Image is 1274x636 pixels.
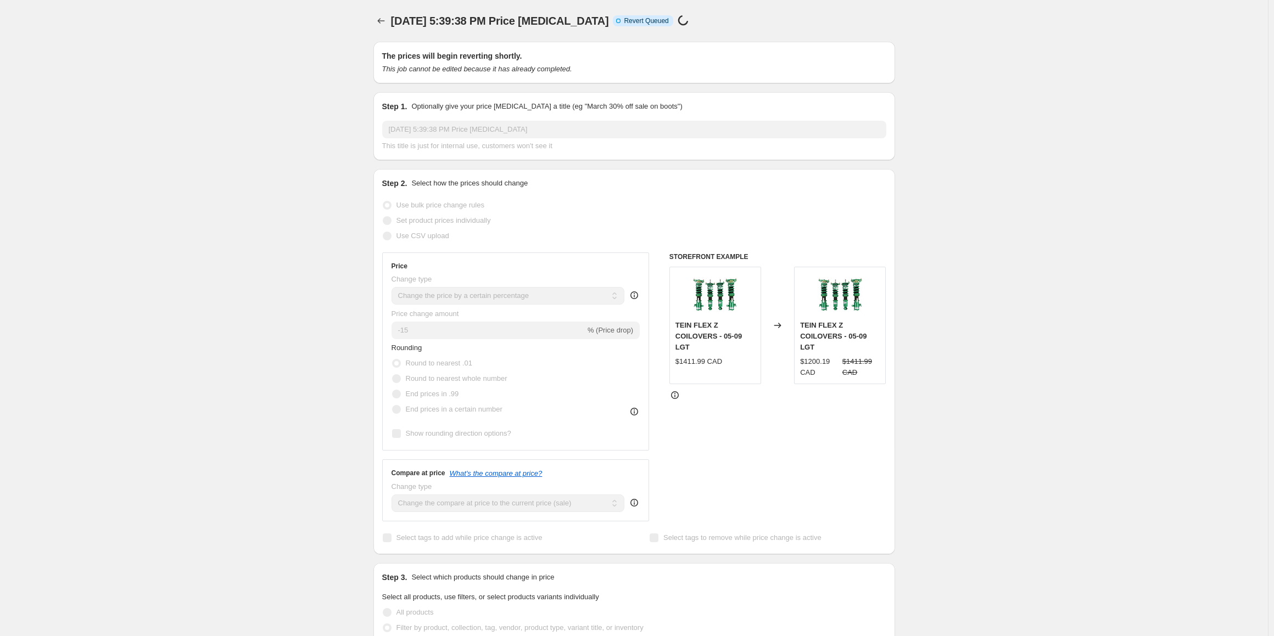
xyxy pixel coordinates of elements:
[675,321,742,351] span: TEIN FLEX Z COILOVERS - 05-09 LGT
[392,262,407,271] h3: Price
[382,142,552,150] span: This title is just for internal use, customers won't see it
[411,572,554,583] p: Select which products should change in price
[382,65,572,73] i: This job cannot be edited because it has already completed.
[392,482,432,491] span: Change type
[411,178,528,189] p: Select how the prices should change
[396,232,449,240] span: Use CSV upload
[406,374,507,382] span: Round to nearest whole number
[818,273,862,317] img: tein-flex-z-coilovers_1_8d85c017-c4d2-42f0-a034-a9c8c9b09247_80x.jpg
[411,101,682,112] p: Optionally give your price [MEDICAL_DATA] a title (eg "March 30% off sale on boots")
[382,121,886,138] input: 30% off holiday sale
[396,201,484,209] span: Use bulk price change rules
[629,497,640,508] div: help
[382,572,407,583] h2: Step 3.
[396,623,644,632] span: Filter by product, collection, tag, vendor, product type, variant title, or inventory
[392,469,445,477] h3: Compare at price
[406,390,459,398] span: End prices in .99
[382,101,407,112] h2: Step 1.
[396,216,491,224] span: Set product prices individually
[800,321,867,351] span: TEIN FLEX Z COILOVERS - 05-09 LGT
[624,16,668,25] span: Revert Queued
[382,178,407,189] h2: Step 2.
[450,469,543,477] button: What's the compare at price?
[406,429,511,437] span: Show rounding direction options?
[391,15,609,27] span: [DATE] 5:39:38 PM Price [MEDICAL_DATA]
[669,252,886,261] h6: STOREFRONT EXAMPLE
[382,50,886,61] h2: The prices will begin reverting shortly.
[588,326,633,334] span: % (Price drop)
[663,533,822,542] span: Select tags to remove while price change is active
[382,593,599,601] span: Select all products, use filters, or select products variants individually
[842,357,872,376] span: $1411.99 CAD
[392,309,459,318] span: Price change amount
[396,608,434,616] span: All products
[396,533,543,542] span: Select tags to add while price change is active
[392,275,432,283] span: Change type
[373,13,389,29] button: Price change jobs
[693,273,737,317] img: tein-flex-z-coilovers_1_8d85c017-c4d2-42f0-a034-a9c8c9b09247_80x.jpg
[406,405,502,413] span: End prices in a certain number
[629,290,640,301] div: help
[392,344,422,352] span: Rounding
[406,359,472,367] span: Round to nearest .01
[800,357,830,376] span: $1200.19 CAD
[675,357,722,365] span: $1411.99 CAD
[392,322,585,339] input: -15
